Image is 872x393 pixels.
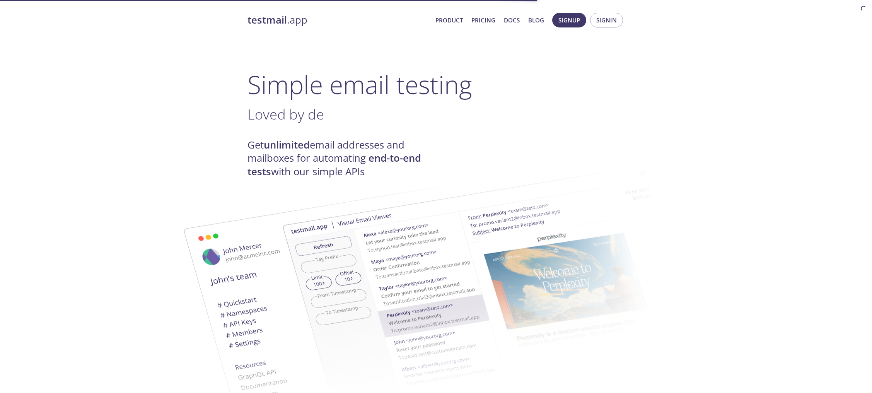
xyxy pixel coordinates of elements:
a: testmail.app [247,14,429,27]
button: Signin [590,13,623,27]
strong: end-to-end tests [247,151,421,178]
h1: Simple email testing [247,70,625,99]
span: Signup [558,15,580,25]
h4: Get email addresses and mailboxes for automating with our simple APIs [247,138,436,178]
span: Loved by de [247,104,324,124]
a: Product [435,15,463,25]
button: Signup [552,13,586,27]
span: Signin [596,15,617,25]
a: Pricing [471,15,495,25]
strong: testmail [247,13,287,27]
strong: unlimited [264,138,310,152]
a: Docs [504,15,520,25]
a: Blog [528,15,544,25]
